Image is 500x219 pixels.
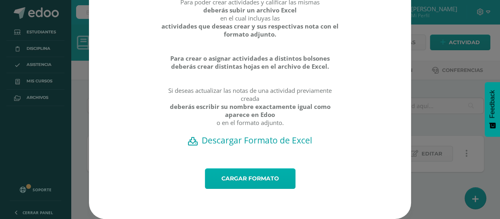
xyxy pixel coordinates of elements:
[103,135,397,146] a: Descargar Formato de Excel
[161,22,339,38] strong: actividades que deseas crear y sus respectivas nota con el formato adjunto.
[161,54,339,70] strong: Para crear o asignar actividades a distintos bolsones deberás crear distintas hojas en el archivo...
[485,82,500,137] button: Feedback - Mostrar encuesta
[489,90,496,118] span: Feedback
[205,168,295,189] a: Cargar formato
[203,6,297,14] strong: deberás subir un archivo Excel
[161,102,339,119] strong: deberás escribir su nombre exactamente igual como aparece en Edoo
